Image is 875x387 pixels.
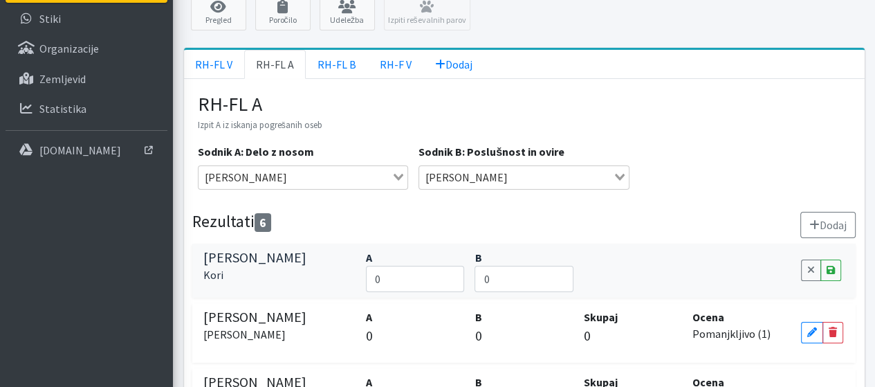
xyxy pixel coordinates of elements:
[692,310,724,324] strong: Ocena
[198,119,322,130] small: Izpit A iz iskanja pogrešanih oseb
[198,143,314,160] label: Sodnik A: Delo z nosom
[418,165,629,189] div: Search for option
[6,95,167,123] a: Statistika
[418,143,564,160] label: Sodnik B: Poslušnost in ovire
[366,310,372,324] strong: A
[184,50,244,79] a: RH-FL V
[584,325,682,346] p: 0
[306,50,368,79] a: RH-FL B
[692,325,791,342] p: Pomanjkljivo (1)
[255,213,271,232] span: 6
[203,249,356,282] h5: [PERSON_NAME]
[366,251,372,264] strong: A
[198,93,851,116] h3: RH-FL A
[201,169,291,186] span: [PERSON_NAME]
[203,268,223,282] small: Kori
[39,72,86,86] p: Zemljevid
[366,325,464,346] p: 0
[203,327,286,341] small: [PERSON_NAME]
[435,57,472,71] span: Dodaj
[198,165,409,189] div: Search for option
[800,212,856,238] button: Dodaj
[39,102,86,116] p: Statistika
[292,169,391,186] input: Search for option
[422,169,511,186] span: [PERSON_NAME]
[39,143,121,157] p: [DOMAIN_NAME]
[39,12,61,26] p: Stiki
[475,310,481,324] strong: B
[6,5,167,33] a: Stiki
[513,169,611,186] input: Search for option
[475,325,573,346] p: 0
[244,50,306,79] a: RH-FL A
[192,212,271,233] h4: Rezultati
[584,310,618,324] strong: Skupaj
[6,136,167,164] a: [DOMAIN_NAME]
[368,50,423,79] a: RH-F V
[6,35,167,62] a: Organizacije
[39,42,99,55] p: Organizacije
[6,65,167,93] a: Zemljevid
[203,309,356,342] h5: [PERSON_NAME]
[475,251,481,264] strong: B
[423,50,484,79] a: Dodaj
